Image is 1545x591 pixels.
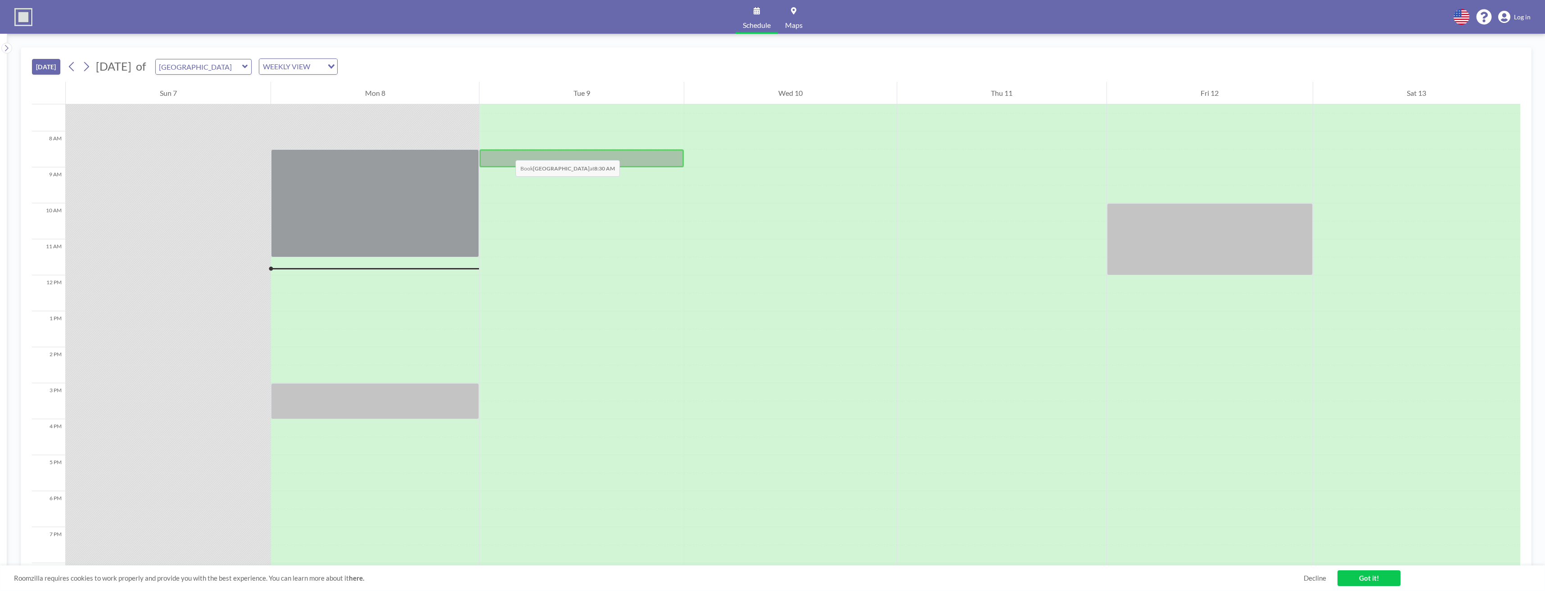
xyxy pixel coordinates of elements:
span: Schedule [743,22,771,29]
span: [DATE] [96,59,131,73]
span: Book at [515,160,620,177]
div: 3 PM [32,383,65,419]
div: 9 AM [32,167,65,203]
div: Sun 7 [66,82,271,104]
a: Got it! [1337,570,1400,586]
div: Wed 10 [684,82,896,104]
div: 8 AM [32,131,65,167]
a: Log in [1498,11,1531,23]
button: [DATE] [32,59,60,75]
div: 4 PM [32,419,65,455]
div: 7 AM [32,95,65,131]
div: 2 PM [32,347,65,383]
div: Search for option [259,59,337,74]
div: 7 PM [32,527,65,563]
div: Thu 11 [897,82,1107,104]
span: Maps [785,22,803,29]
b: 8:30 AM [594,165,615,172]
div: 12 PM [32,275,65,311]
span: of [136,59,146,73]
div: 6 PM [32,491,65,527]
div: 11 AM [32,239,65,275]
b: [GEOGRAPHIC_DATA] [533,165,590,172]
div: Sat 13 [1313,82,1520,104]
div: Tue 9 [479,82,684,104]
div: Fri 12 [1107,82,1313,104]
a: Decline [1304,574,1326,582]
a: here. [349,574,364,582]
input: Search for option [313,61,322,72]
span: Roomzilla requires cookies to work properly and provide you with the best experience. You can lea... [14,574,1304,582]
img: organization-logo [14,8,32,26]
div: 10 AM [32,203,65,239]
span: Log in [1514,13,1531,21]
span: WEEKLY VIEW [261,61,312,72]
div: 5 PM [32,455,65,491]
div: Mon 8 [271,82,479,104]
input: Vista Meeting Room [156,59,242,74]
div: 1 PM [32,311,65,347]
